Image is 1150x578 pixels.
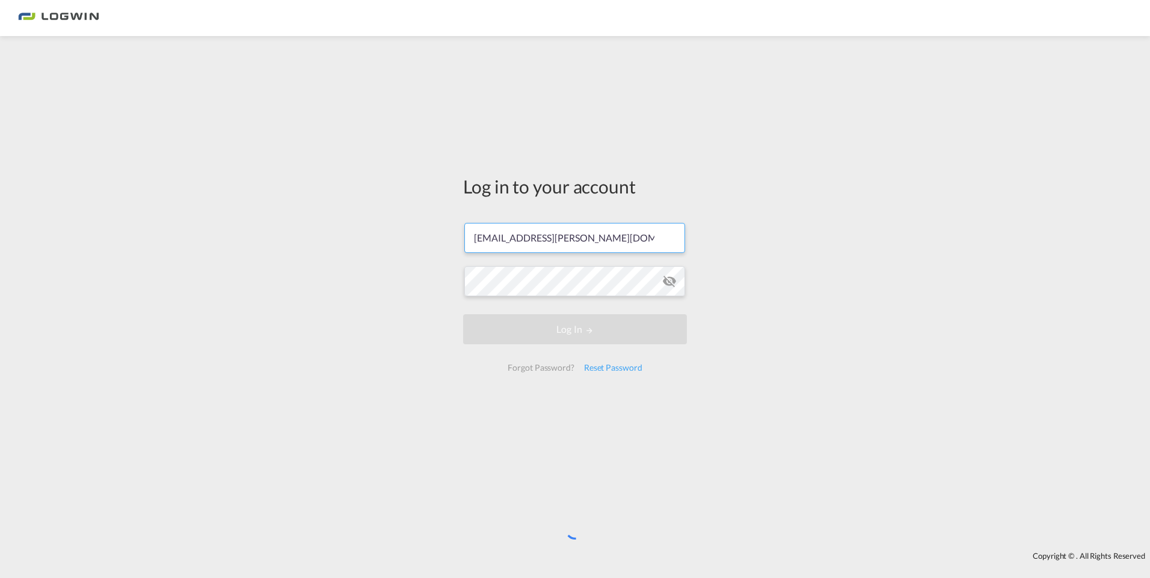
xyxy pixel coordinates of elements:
[662,274,677,288] md-icon: icon-eye-off
[464,223,685,253] input: Enter email/phone number
[18,5,99,32] img: bc73a0e0d8c111efacd525e4c8ad7d32.png
[463,174,687,199] div: Log in to your account
[579,357,647,379] div: Reset Password
[463,314,687,344] button: LOGIN
[503,357,579,379] div: Forgot Password?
